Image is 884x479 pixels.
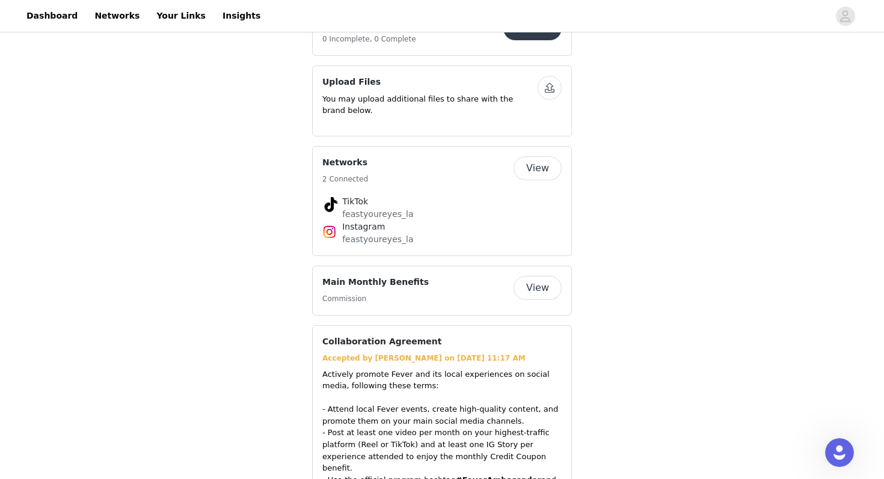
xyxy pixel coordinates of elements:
[312,146,572,256] div: Networks
[322,368,562,392] p: Actively promote Fever and its local experiences on social media, following these terms:
[24,23,97,42] img: logo
[312,266,572,316] div: Main Monthly Benefits
[25,203,216,216] h2: Resources
[25,296,216,308] div: Updating your Information
[25,310,159,319] span: Verification and shipping details
[13,286,228,331] div: Updating your InformationVerification and shipping details
[322,93,538,117] p: You may upload additional files to share with the brand below.
[149,2,213,29] a: Your Links
[25,151,201,164] div: Ask a question
[25,355,198,364] span: Add or update your payment information
[322,156,368,169] h4: Networks
[25,164,201,177] div: AI Agent and team can help
[322,403,562,427] p: - Attend local Fever events, create high-quality content, and promote them on your main social me...
[322,335,441,348] h4: Collaboration Agreement
[322,76,538,88] h4: Upload Files
[12,141,229,187] div: Ask a questionAI Agent and team can help
[514,156,562,180] button: View
[87,2,147,29] a: Networks
[322,276,429,288] h4: Main Monthly Benefits
[839,7,851,26] div: avatar
[19,2,85,29] a: Dashboard
[825,438,854,467] iframe: To enrich screen reader interactions, please activate Accessibility in Grammarly extension settings
[322,353,562,364] div: Accepted by [PERSON_NAME] on [DATE] 11:17 AM
[25,238,216,251] div: Connecting Your Social Networks
[13,228,228,286] div: Connecting Your Social NetworksGuides to connecting your accounts to GRIN to automatically delive...
[129,19,153,43] img: Profile image for Chriscely
[342,221,542,233] h4: Instagram
[514,276,562,300] button: View
[322,225,337,239] img: Instagram Icon
[342,208,542,221] p: feastyoureyes_la
[322,293,429,304] h5: Commission
[46,398,73,407] span: Home
[152,19,176,43] img: Profile image for Marie
[322,427,562,474] p: - Post at least one video per month on your highest-traffic platform (Reel or TikTok) and at leas...
[120,368,241,416] button: Messages
[342,195,542,208] h4: TikTok
[160,398,201,407] span: Messages
[24,106,216,126] p: How can we help?
[13,331,228,376] div: Payment SettingsAdd or update your payment information
[25,252,211,274] span: Guides to connecting your accounts to GRIN to automatically deliver content to brands
[322,34,427,44] h5: 0 Incomplete, 0 Complete
[174,19,198,43] img: Profile image for John
[24,85,216,106] p: Hi there 👋
[322,174,368,185] h5: 2 Connected
[25,341,216,353] div: Payment Settings
[342,233,542,246] p: feastyoureyes_la
[207,19,229,41] div: Close
[215,2,268,29] a: Insights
